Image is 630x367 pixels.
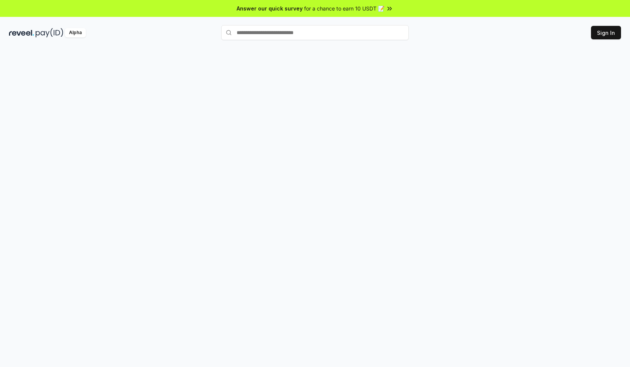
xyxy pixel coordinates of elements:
[237,4,303,12] span: Answer our quick survey
[591,26,621,39] button: Sign In
[304,4,384,12] span: for a chance to earn 10 USDT 📝
[65,28,86,37] div: Alpha
[9,28,34,37] img: reveel_dark
[36,28,63,37] img: pay_id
